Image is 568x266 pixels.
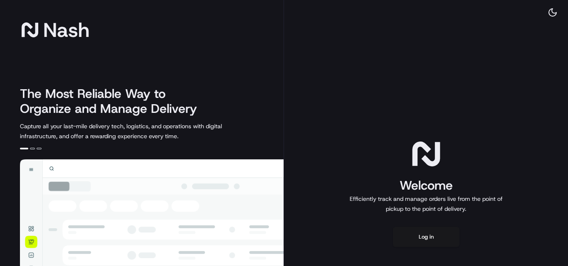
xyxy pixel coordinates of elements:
[346,194,506,214] p: Efficiently track and manage orders live from the point of pickup to the point of delivery.
[346,177,506,194] h1: Welcome
[20,86,206,116] h2: The Most Reliable Way to Organize and Manage Delivery
[20,121,259,141] p: Capture all your last-mile delivery tech, logistics, and operations with digital infrastructure, ...
[43,22,89,38] span: Nash
[393,227,459,247] button: Log in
